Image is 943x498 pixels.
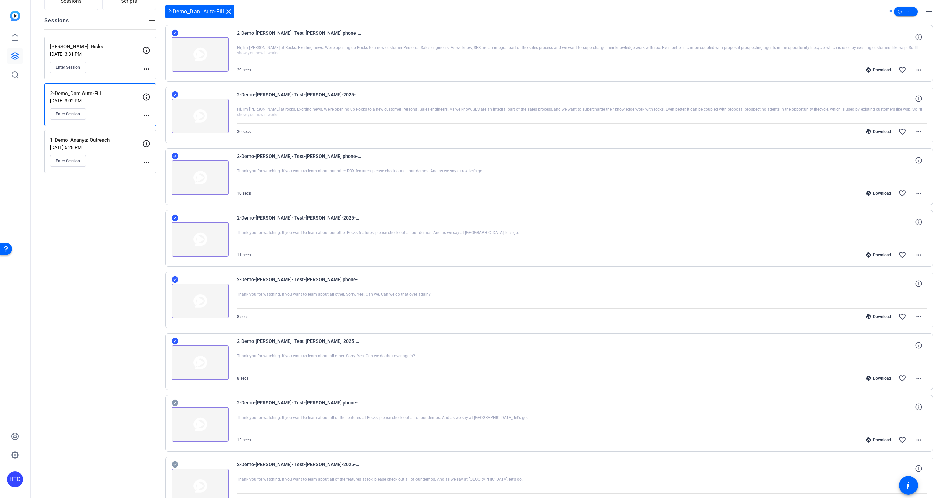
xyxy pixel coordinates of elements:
p: 1-Demo_Ananya: Outreach [50,136,142,144]
p: [DATE] 6:28 PM [50,145,142,150]
button: Enter Session [50,108,86,120]
span: Enter Session [56,111,80,117]
span: 2-Demo-[PERSON_NAME]- Test-[PERSON_NAME] phone-2025-09-11-11-53-28-128-1 [237,29,361,45]
h2: Sessions [44,17,69,29]
span: Enter Session [56,158,80,164]
img: thumb-nail [172,160,229,195]
div: Download [863,314,894,319]
span: 8 secs [237,314,248,319]
span: 2-Demo-[PERSON_NAME]- Test-[PERSON_NAME]-2025-09-11-11-49-06-313-0 [237,460,361,477]
mat-icon: more_horiz [925,8,933,16]
mat-icon: more_horiz [914,251,923,259]
img: thumb-nail [172,284,229,318]
div: HTD [7,471,23,487]
mat-icon: favorite_border [898,189,906,197]
span: 2-Demo-[PERSON_NAME]- Test-[PERSON_NAME]-2025-09-11-11-53-28-128-0 [237,90,361,107]
div: Download [863,376,894,381]
mat-icon: more_horiz [914,128,923,136]
mat-icon: more_horiz [142,65,150,73]
mat-icon: more_horiz [914,66,923,74]
mat-icon: favorite_border [898,66,906,74]
span: 2-Demo-[PERSON_NAME]- Test-[PERSON_NAME] phone-2025-09-11-11-49-06-313-1 [237,399,361,415]
mat-icon: favorite_border [898,251,906,259]
span: 10 secs [237,191,251,196]
span: 2-Demo-[PERSON_NAME]- Test-[PERSON_NAME] phone-2025-09-11-11-50-28-996-1 [237,152,361,168]
div: Download [863,437,894,443]
mat-icon: favorite_border [898,436,906,444]
div: Download [863,191,894,196]
span: 2-Demo-[PERSON_NAME]- Test-[PERSON_NAME] phone-2025-09-11-11-50-07-409-1 [237,275,361,292]
div: Download [863,67,894,73]
mat-icon: more_horiz [142,159,150,167]
mat-icon: close [225,8,233,16]
span: 13 secs [237,438,251,442]
img: thumb-nail [172,222,229,257]
mat-icon: more_horiz [914,436,923,444]
span: 29 secs [237,68,251,72]
mat-icon: more_horiz [142,112,150,120]
img: thumb-nail [172,99,229,133]
div: Download [863,129,894,134]
img: thumb-nail [172,407,229,442]
span: 2-Demo-[PERSON_NAME]- Test-[PERSON_NAME]-2025-09-11-11-50-07-409-0 [237,337,361,353]
p: [DATE] 3:02 PM [50,98,142,103]
div: 2-Demo_Dan: Auto-Fill [165,5,234,18]
mat-icon: favorite_border [898,313,906,321]
mat-icon: accessibility [904,481,912,489]
button: Enter Session [50,62,86,73]
span: Enter Session [56,65,80,70]
p: [DATE] 3:31 PM [50,51,142,57]
mat-icon: more_horiz [148,17,156,25]
button: Enter Session [50,155,86,167]
p: 2-Demo_Dan: Auto-Fill [50,90,142,98]
span: 11 secs [237,253,251,257]
span: 8 secs [237,376,248,381]
mat-icon: more_horiz [914,374,923,382]
mat-icon: favorite_border [898,374,906,382]
mat-icon: more_horiz [914,313,923,321]
div: Download [863,252,894,258]
span: 30 secs [237,129,251,134]
img: thumb-nail [172,345,229,380]
p: [PERSON_NAME]: Risks [50,43,142,51]
mat-icon: more_horiz [914,189,923,197]
mat-icon: favorite_border [898,128,906,136]
img: thumb-nail [172,37,229,72]
img: blue-gradient.svg [10,11,20,21]
span: 2-Demo-[PERSON_NAME]- Test-[PERSON_NAME]-2025-09-11-11-50-28-996-0 [237,214,361,230]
